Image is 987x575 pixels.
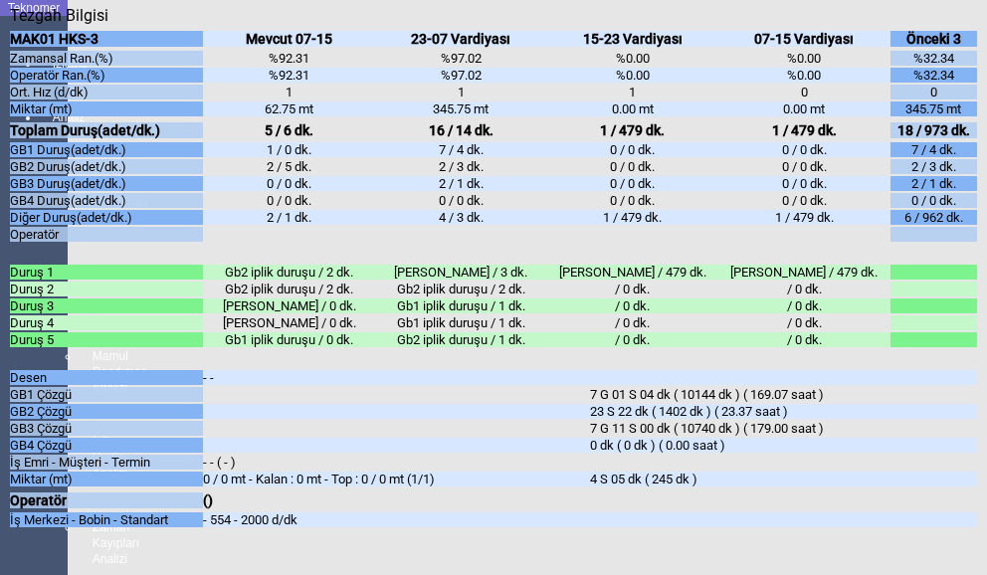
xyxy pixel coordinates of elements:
div: 0 / 0 dk. [718,159,890,174]
div: 1 [375,85,547,99]
div: 23 S 22 dk ( 1402 dk ) ( 23.37 saat ) [590,404,977,419]
div: GB1 Duruş(adet/dk.) [10,142,203,157]
div: 0 / 0 dk. [547,176,719,191]
div: %32.34 [890,51,977,66]
div: 2 / 5 dk. [203,159,375,174]
div: 0 dk ( 0 dk ) ( 0.00 saat ) [590,438,977,453]
div: Önceki 3 [890,31,977,47]
div: Desen [10,370,203,385]
div: / 0 dk. [547,315,719,330]
div: 4 S 05 dk ( 245 dk ) [590,472,977,486]
div: 16 / 14 dk. [375,122,547,138]
div: Operatör [10,492,203,508]
div: / 0 dk. [718,332,890,347]
div: GB4 Çözgü [10,438,203,453]
div: Zamansal Ran.(%) [10,51,203,66]
div: 1 [547,85,719,99]
div: 7 / 4 dk. [890,142,977,157]
div: Gb1 iplik duruşu / 1 dk. [375,298,547,313]
div: 2 / 3 dk. [890,159,977,174]
div: GB3 Duruş(adet/dk.) [10,176,203,191]
div: %0.00 [547,51,719,66]
div: - 554 - 2000 d/dk [203,512,590,527]
div: 7 G 11 S 00 dk ( 10740 dk ) ( 179.00 saat ) [590,421,977,436]
div: Duruş 3 [10,298,203,313]
div: Duruş 1 [10,265,203,280]
div: 2 / 3 dk. [375,159,547,174]
div: / 0 dk. [718,282,890,296]
div: Miktar (mt) [10,472,203,486]
div: 1 / 0 dk. [203,142,375,157]
div: 0 [890,85,977,99]
div: () [203,492,590,508]
div: İş Emri - Müşteri - Termin [10,455,203,470]
div: 1 / 479 dk. [718,210,890,225]
div: 1 / 479 dk. [718,122,890,138]
div: / 0 dk. [547,282,719,296]
div: / 0 dk. [718,298,890,313]
div: GB4 Duruş(adet/dk.) [10,193,203,208]
div: 1 / 479 dk. [547,210,719,225]
div: Operatör Ran.(%) [10,68,203,83]
div: 7 G 01 S 04 dk ( 10144 dk ) ( 169.07 saat ) [590,387,977,402]
div: %0.00 [547,68,719,83]
div: 0 / 0 dk. [203,193,375,208]
div: İş Merkezi - Bobin - Standart [10,512,203,527]
div: 4 / 3 dk. [375,210,547,225]
div: 5 / 6 dk. [203,122,375,138]
div: 0 / 0 dk. [203,176,375,191]
div: / 0 dk. [547,332,719,347]
div: Miktar (mt) [10,101,203,116]
div: Tezgah Bilgisi [10,6,115,25]
div: %92.31 [203,51,375,66]
div: [PERSON_NAME] / 0 dk. [203,298,375,313]
div: 0.00 mt [547,101,719,116]
div: 345.75 mt [890,101,977,116]
div: Gb2 iplik duruşu / 1 dk. [375,332,547,347]
div: - - [203,370,590,385]
div: %32.34 [890,68,977,83]
div: Duruş 2 [10,282,203,296]
div: Diğer Duruş(adet/dk.) [10,210,203,225]
div: 0 / 0 dk. [890,193,977,208]
div: 0 / 0 dk. [375,193,547,208]
div: GB3 Çözgü [10,421,203,436]
div: 1 / 479 dk. [547,122,719,138]
div: %0.00 [718,68,890,83]
div: / 0 dk. [718,315,890,330]
div: 0 / 0 dk. [547,142,719,157]
div: 0 / 0 mt - Kalan : 0 mt - Top : 0 / 0 mt (1/1) [203,472,590,486]
div: %0.00 [718,51,890,66]
div: - - ( - ) [203,455,590,470]
div: 62.75 mt [203,101,375,116]
div: 07-15 Vardiyası [718,31,890,47]
div: [PERSON_NAME] / 479 dk. [718,265,890,280]
div: 0 / 0 dk. [718,176,890,191]
div: 0 / 0 dk. [547,193,719,208]
div: 345.75 mt [375,101,547,116]
div: GB1 Çözgü [10,387,203,402]
div: Ort. Hız (d/dk) [10,85,203,99]
div: 0 / 0 dk. [718,142,890,157]
div: Gb2 iplik duruşu / 2 dk. [375,282,547,296]
div: [PERSON_NAME] / 3 dk. [375,265,547,280]
div: Gb1 iplik duruşu / 0 dk. [203,332,375,347]
div: Duruş 5 [10,332,203,347]
div: 1 [203,85,375,99]
div: 2 / 1 dk. [203,210,375,225]
div: 23-07 Vardiyası [375,31,547,47]
div: 2 / 1 dk. [890,176,977,191]
div: Toplam Duruş(adet/dk.) [10,122,203,138]
div: GB2 Duruş(adet/dk.) [10,159,203,174]
div: Operatör [10,227,203,242]
div: %97.02 [375,51,547,66]
div: 0 / 0 dk. [547,159,719,174]
div: 15-23 Vardiyası [547,31,719,47]
div: %97.02 [375,68,547,83]
div: 0 / 0 dk. [718,193,890,208]
div: 6 / 962 dk. [890,210,977,225]
div: 2 / 1 dk. [375,176,547,191]
div: Duruş 4 [10,315,203,330]
div: Mevcut 07-15 [203,31,375,47]
div: 0 [718,85,890,99]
